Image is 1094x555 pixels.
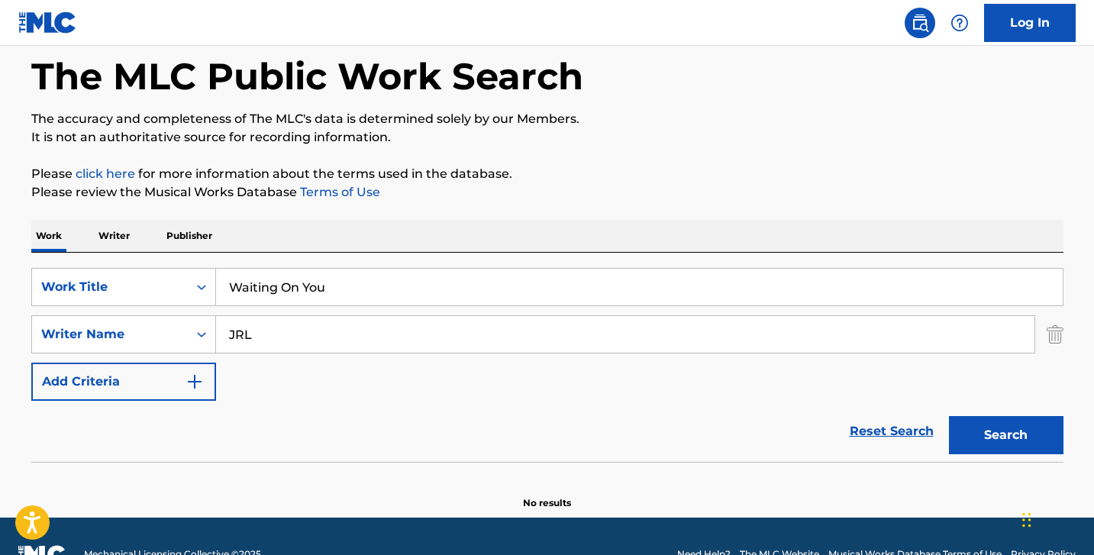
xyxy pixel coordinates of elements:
img: 9d2ae6d4665cec9f34b9.svg [186,373,204,391]
img: MLC Logo [18,11,77,34]
div: Work Title [41,278,179,296]
p: No results [523,478,571,510]
img: search [911,14,929,32]
p: Please review the Musical Works Database [31,183,1063,202]
div: Writer Name [41,325,179,344]
img: help [950,14,969,32]
div: Help [944,8,975,38]
img: Delete Criterion [1047,315,1063,353]
p: Please for more information about the terms used in the database. [31,165,1063,183]
p: Publisher [162,220,217,252]
button: Add Criteria [31,363,216,401]
a: Terms of Use [297,185,380,199]
p: Work [31,220,66,252]
a: Log In [984,4,1076,42]
a: Reset Search [842,415,941,448]
a: Public Search [905,8,935,38]
div: Drag [1022,497,1031,543]
iframe: Chat Widget [1018,482,1094,555]
button: Search [949,416,1063,454]
p: It is not an authoritative source for recording information. [31,128,1063,147]
a: click here [76,166,135,181]
p: Writer [94,220,134,252]
h1: The MLC Public Work Search [31,53,583,99]
p: The accuracy and completeness of The MLC's data is determined solely by our Members. [31,110,1063,128]
form: Search Form [31,268,1063,462]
